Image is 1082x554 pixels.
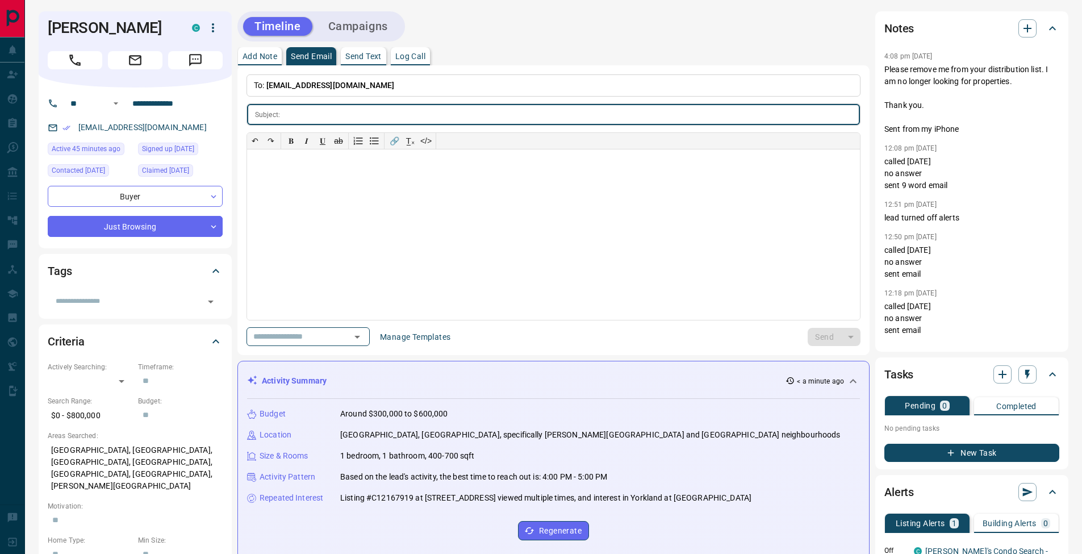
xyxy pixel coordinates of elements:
[340,492,751,504] p: Listing #C12167919 at [STREET_ADDRESS] viewed multiple times, and interest in Yorkland at [GEOGRA...
[996,402,1037,410] p: Completed
[243,17,312,36] button: Timeline
[884,144,937,152] p: 12:08 pm [DATE]
[349,329,365,345] button: Open
[260,429,291,441] p: Location
[340,471,607,483] p: Based on the lead's activity, the best time to reach out is: 4:00 PM - 5:00 PM
[48,164,132,180] div: Tue Jun 10 2025
[402,133,418,149] button: T̲ₓ
[808,328,860,346] div: split button
[884,478,1059,506] div: Alerts
[884,289,937,297] p: 12:18 pm [DATE]
[109,97,123,110] button: Open
[48,216,223,237] div: Just Browsing
[1043,519,1048,527] p: 0
[48,262,72,280] h2: Tags
[884,52,933,60] p: 4:08 pm [DATE]
[260,492,323,504] p: Repeated Interest
[884,64,1059,135] p: Please remove me from your distribution list. I am no longer looking for properties. Thank you. S...
[518,521,589,540] button: Regenerate
[884,201,937,209] p: 12:51 pm [DATE]
[48,143,132,159] div: Tue Sep 16 2025
[395,52,425,60] p: Log Call
[797,376,844,386] p: < a minute ago
[262,375,327,387] p: Activity Summary
[884,15,1059,42] div: Notes
[263,133,279,149] button: ↷
[48,501,223,511] p: Motivation:
[48,406,132,425] p: $0 - $800,000
[138,396,223,406] p: Budget:
[108,51,162,69] span: Email
[168,51,223,69] span: Message
[340,408,448,420] p: Around $300,000 to $600,000
[884,244,1059,280] p: called [DATE] no answer sent email
[884,301,1059,336] p: called [DATE] no answer sent email
[884,233,937,241] p: 12:50 pm [DATE]
[52,143,120,155] span: Active 45 minutes ago
[418,133,434,149] button: </>
[350,133,366,149] button: Numbered list
[340,429,841,441] p: [GEOGRAPHIC_DATA], [GEOGRAPHIC_DATA], specifically [PERSON_NAME][GEOGRAPHIC_DATA] and [GEOGRAPHIC...
[260,408,286,420] p: Budget
[138,143,223,159] div: Sat Feb 15 2020
[142,143,194,155] span: Signed up [DATE]
[48,396,132,406] p: Search Range:
[884,483,914,501] h2: Alerts
[255,110,280,120] p: Subject:
[247,370,860,391] div: Activity Summary< a minute ago
[291,52,332,60] p: Send Email
[48,362,132,372] p: Actively Searching:
[373,328,457,346] button: Manage Templates
[340,450,475,462] p: 1 bedroom, 1 bathroom, 400-700 sqft
[203,294,219,310] button: Open
[884,365,913,384] h2: Tasks
[884,444,1059,462] button: New Task
[142,165,189,176] span: Claimed [DATE]
[942,402,947,410] p: 0
[48,328,223,355] div: Criteria
[331,133,346,149] button: ab
[299,133,315,149] button: 𝑰
[884,156,1059,191] p: called [DATE] no answer sent 9 word email
[260,471,315,483] p: Activity Pattern
[366,133,382,149] button: Bullet list
[266,81,395,90] span: [EMAIL_ADDRESS][DOMAIN_NAME]
[78,123,207,132] a: [EMAIL_ADDRESS][DOMAIN_NAME]
[345,52,382,60] p: Send Text
[48,441,223,495] p: [GEOGRAPHIC_DATA], [GEOGRAPHIC_DATA], [GEOGRAPHIC_DATA], [GEOGRAPHIC_DATA], [GEOGRAPHIC_DATA], [G...
[884,420,1059,437] p: No pending tasks
[192,24,200,32] div: condos.ca
[62,124,70,132] svg: Email Verified
[884,19,914,38] h2: Notes
[317,17,399,36] button: Campaigns
[138,164,223,180] div: Wed May 28 2025
[138,535,223,545] p: Min Size:
[247,133,263,149] button: ↶
[48,535,132,545] p: Home Type:
[386,133,402,149] button: 🔗
[283,133,299,149] button: 𝐁
[334,136,343,145] s: ab
[320,136,325,145] span: 𝐔
[52,165,105,176] span: Contacted [DATE]
[48,431,223,441] p: Areas Searched:
[896,519,945,527] p: Listing Alerts
[315,133,331,149] button: 𝐔
[48,257,223,285] div: Tags
[48,186,223,207] div: Buyer
[260,450,308,462] p: Size & Rooms
[884,361,1059,388] div: Tasks
[905,402,935,410] p: Pending
[952,519,956,527] p: 1
[247,74,860,97] p: To:
[243,52,277,60] p: Add Note
[48,332,85,351] h2: Criteria
[48,51,102,69] span: Call
[138,362,223,372] p: Timeframe:
[48,19,175,37] h1: [PERSON_NAME]
[983,519,1037,527] p: Building Alerts
[884,212,1059,224] p: lead turned off alerts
